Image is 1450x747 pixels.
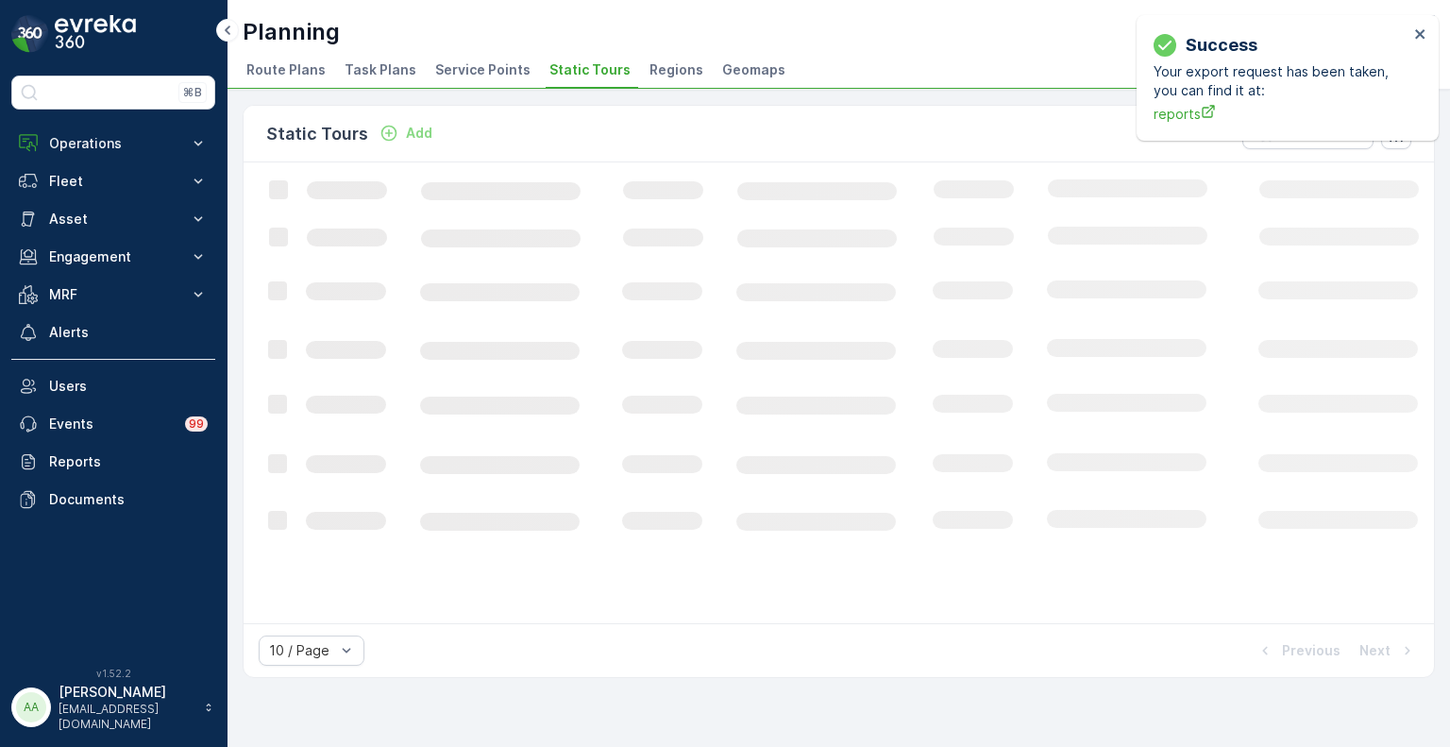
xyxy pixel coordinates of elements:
[11,162,215,200] button: Fleet
[49,415,174,433] p: Events
[11,481,215,518] a: Documents
[1154,62,1408,100] p: Your export request has been taken, you can find it at:
[1414,26,1427,44] button: close
[49,285,177,304] p: MRF
[649,60,703,79] span: Regions
[49,490,208,509] p: Documents
[11,276,215,314] button: MRF
[11,367,215,405] a: Users
[49,134,177,153] p: Operations
[11,15,49,53] img: logo
[1357,639,1419,662] button: Next
[406,124,432,143] p: Add
[1186,32,1257,59] p: Success
[59,702,194,732] p: [EMAIL_ADDRESS][DOMAIN_NAME]
[11,443,215,481] a: Reports
[11,683,215,732] button: AA[PERSON_NAME][EMAIL_ADDRESS][DOMAIN_NAME]
[345,60,416,79] span: Task Plans
[11,405,215,443] a: Events99
[11,238,215,276] button: Engagement
[1359,641,1391,660] p: Next
[266,121,368,147] p: Static Tours
[55,15,136,53] img: logo_dark-DEwI_e13.png
[49,323,208,342] p: Alerts
[11,125,215,162] button: Operations
[549,60,631,79] span: Static Tours
[11,668,215,679] span: v 1.52.2
[189,416,204,432] p: 99
[59,683,194,702] p: [PERSON_NAME]
[1254,639,1342,662] button: Previous
[243,17,340,47] p: Planning
[49,210,177,229] p: Asset
[49,172,177,191] p: Fleet
[16,692,46,722] div: AA
[1282,641,1340,660] p: Previous
[183,85,202,100] p: ⌘B
[49,452,208,471] p: Reports
[246,60,326,79] span: Route Plans
[49,377,208,396] p: Users
[1154,104,1408,124] a: reports
[11,314,215,351] a: Alerts
[435,60,531,79] span: Service Points
[11,200,215,238] button: Asset
[49,247,177,266] p: Engagement
[372,122,440,144] button: Add
[722,60,785,79] span: Geomaps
